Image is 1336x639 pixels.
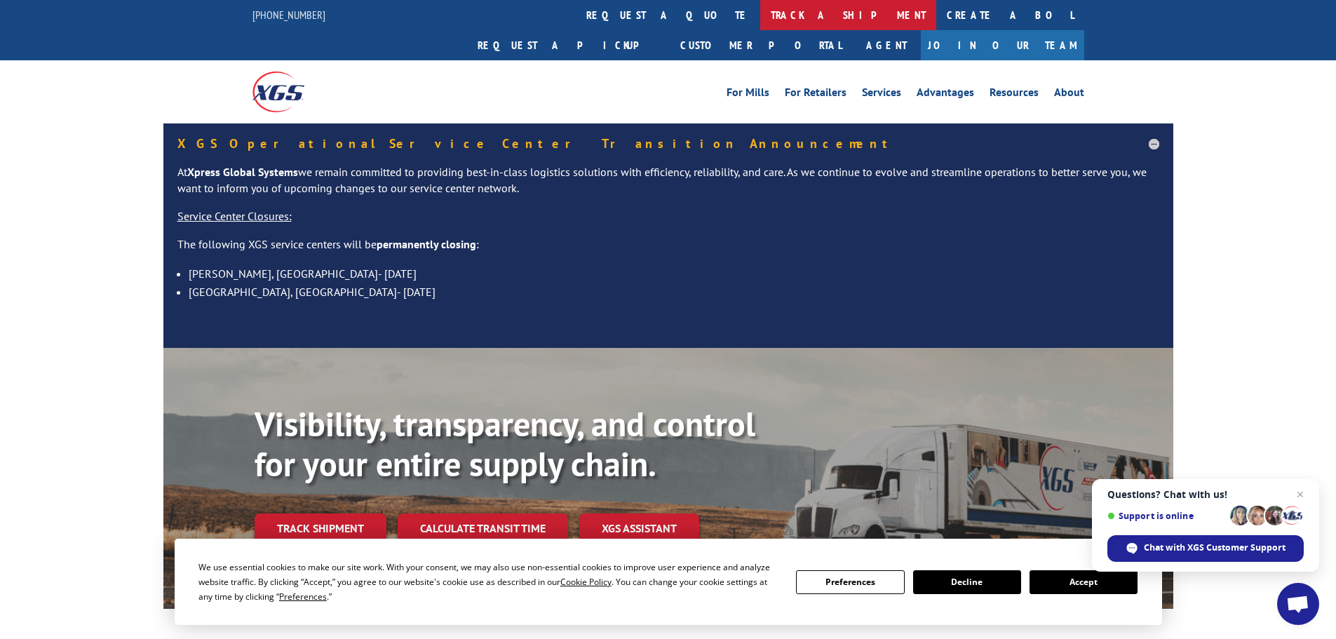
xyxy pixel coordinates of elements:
span: Support is online [1107,511,1225,521]
a: XGS ASSISTANT [579,513,699,544]
strong: permanently closing [377,237,476,251]
a: Join Our Team [921,30,1084,60]
li: [GEOGRAPHIC_DATA], [GEOGRAPHIC_DATA]- [DATE] [189,283,1159,301]
a: For Retailers [785,87,846,102]
a: Agent [852,30,921,60]
h5: XGS Operational Service Center Transition Announcement [177,137,1159,150]
button: Decline [913,570,1021,594]
span: Preferences [279,591,327,603]
a: About [1054,87,1084,102]
a: Open chat [1277,583,1319,625]
a: Request a pickup [467,30,670,60]
p: At we remain committed to providing best-in-class logistics solutions with efficiency, reliabilit... [177,164,1159,209]
button: Preferences [796,570,904,594]
div: We use essential cookies to make our site work. With your consent, we may also use non-essential ... [198,560,779,604]
li: [PERSON_NAME], [GEOGRAPHIC_DATA]- [DATE] [189,264,1159,283]
a: Resources [990,87,1039,102]
a: Services [862,87,901,102]
b: Visibility, transparency, and control for your entire supply chain. [255,402,755,486]
a: Advantages [917,87,974,102]
u: Service Center Closures: [177,209,292,223]
span: Chat with XGS Customer Support [1107,535,1304,562]
a: Customer Portal [670,30,852,60]
strong: Xpress Global Systems [187,165,298,179]
span: Questions? Chat with us! [1107,489,1304,500]
a: Track shipment [255,513,386,543]
span: Chat with XGS Customer Support [1144,542,1286,554]
a: Calculate transit time [398,513,568,544]
a: [PHONE_NUMBER] [252,8,325,22]
div: Cookie Consent Prompt [175,539,1162,625]
a: For Mills [727,87,769,102]
span: Cookie Policy [560,576,612,588]
button: Accept [1030,570,1138,594]
p: The following XGS service centers will be : [177,236,1159,264]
